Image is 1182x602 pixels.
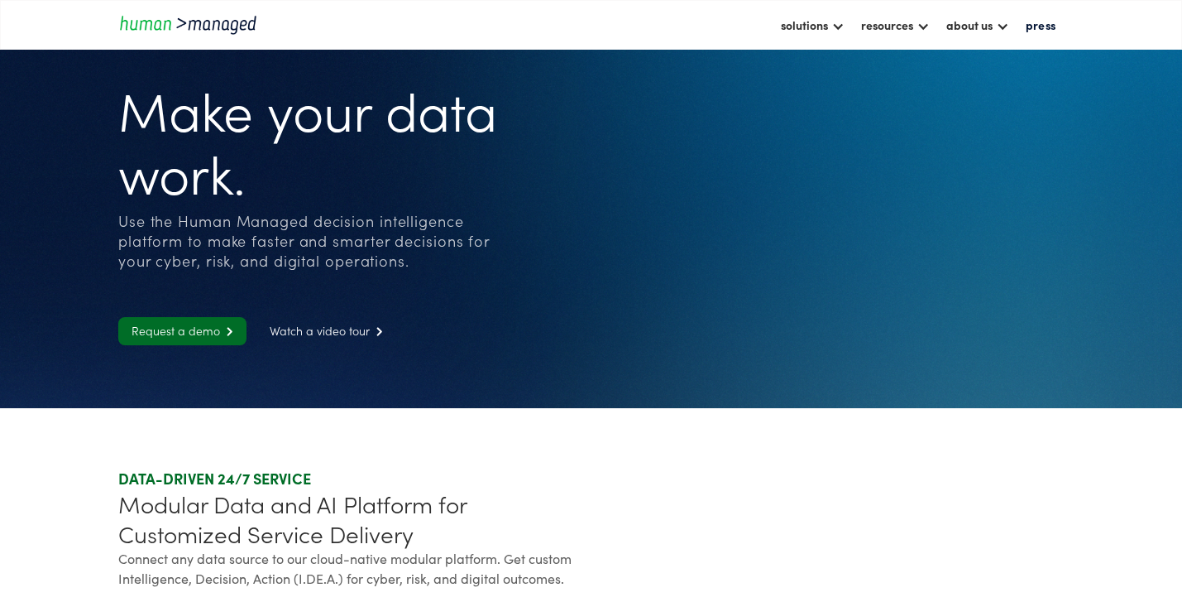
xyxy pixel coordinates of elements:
[118,211,525,271] div: Use the Human Managed decision intelligence platform to make faster and smarter decisions for you...
[118,489,585,548] div: Modular Data and AI Platform for Customized Service Delivery
[1017,11,1064,39] a: press
[946,15,993,35] div: about us
[781,15,828,35] div: solutions
[118,469,585,489] div: DATA-DRIVEN 24/7 SERVICE
[118,548,585,588] div: Connect any data source to our cloud-native modular platform. Get custom Intelligence, Decision, ...
[118,317,246,345] a: Request a demo
[938,11,1017,39] div: about us
[256,317,396,345] a: Watch a video tour
[118,77,525,203] h1: Make your data work.
[773,11,853,39] div: solutions
[370,326,383,337] span: 
[853,11,938,39] div: resources
[118,13,267,36] a: home
[861,15,913,35] div: resources
[220,326,233,337] span: 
